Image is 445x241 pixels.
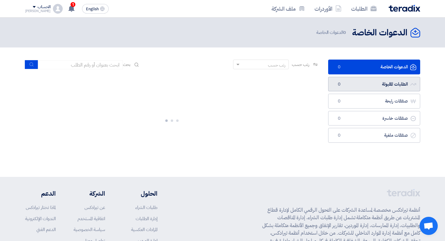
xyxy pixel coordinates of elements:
a: صفقات رابحة0 [328,94,420,109]
a: صفقات ملغية0 [328,128,420,143]
div: [PERSON_NAME] [25,9,51,13]
a: الأوردرات [310,2,346,16]
h2: الدعوات الخاصة [352,27,407,39]
span: رتب حسب [292,61,309,68]
div: رتب حسب [268,62,285,68]
a: الدعم الفني [36,226,56,233]
span: 0 [343,29,346,36]
li: الشركة [74,189,105,198]
a: الطلبات [346,2,381,16]
a: الطلبات المقبولة0 [328,77,420,92]
a: سياسة الخصوصية [74,226,105,233]
a: صفقات خاسرة0 [328,111,420,126]
li: الدعم [25,189,56,198]
div: الحساب [38,5,51,10]
a: عن تيرادكس [84,204,105,211]
input: ابحث بعنوان أو رقم الطلب [38,60,123,69]
a: ملف الشركة [267,2,310,16]
li: الحلول [123,189,157,198]
a: الدعوات الخاصة0 [328,60,420,74]
a: الندوات الإلكترونية [25,215,56,222]
span: 0 [336,132,343,138]
span: 0 [336,64,343,70]
span: 0 [336,81,343,87]
span: 0 [336,116,343,122]
a: طلبات الشراء [135,204,157,211]
a: لماذا تختار تيرادكس [26,204,56,211]
a: اتفاقية المستخدم [77,215,105,222]
span: English [86,7,99,11]
span: بحث [123,61,131,68]
div: Open chat [420,217,438,235]
span: الدعوات الخاصة [316,29,347,36]
a: إدارة الطلبات [136,215,157,222]
img: Teradix logo [389,5,420,12]
span: 1 [71,2,75,7]
a: المزادات العكسية [131,226,157,233]
img: profile_test.png [53,4,63,14]
span: 0 [336,98,343,104]
button: English [82,4,109,14]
